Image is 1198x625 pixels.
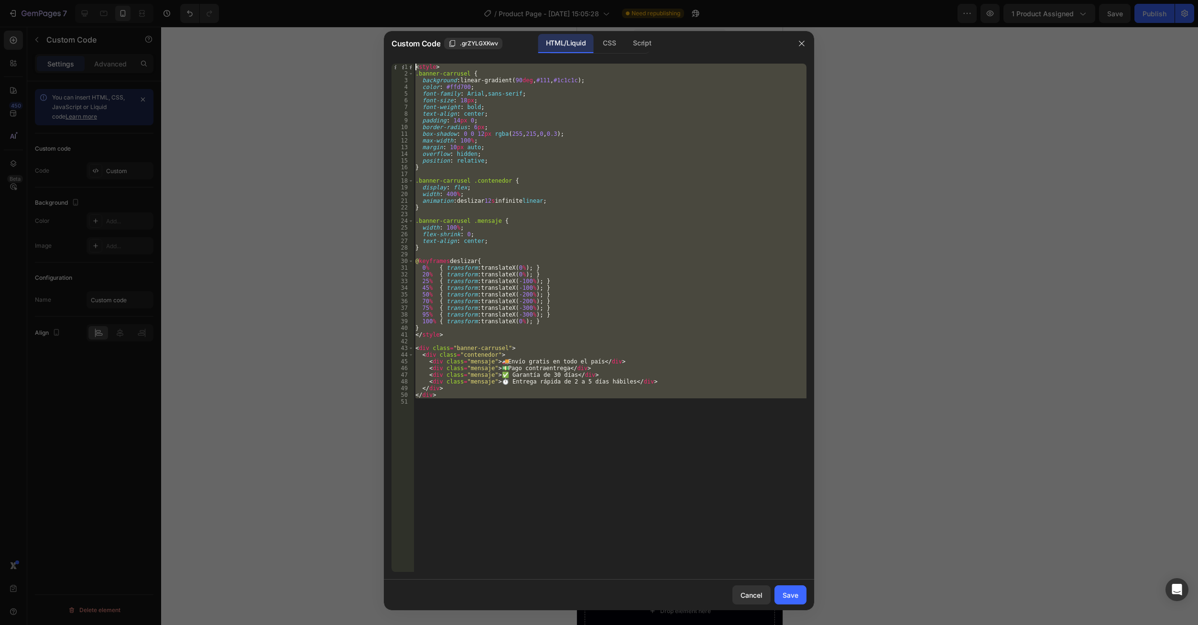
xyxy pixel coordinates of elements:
[392,298,414,305] div: 36
[392,398,414,405] div: 51
[392,137,414,144] div: 12
[12,381,53,389] div: Custom Code
[392,204,414,211] div: 22
[392,365,414,372] div: 46
[392,351,414,358] div: 44
[625,34,659,53] div: Script
[392,291,414,298] div: 35
[392,244,414,251] div: 28
[392,131,414,137] div: 11
[392,191,414,197] div: 20
[392,184,414,191] div: 19
[392,392,414,398] div: 50
[538,34,593,53] div: HTML/Liquid
[783,590,798,600] div: Save
[392,251,414,258] div: 29
[392,231,414,238] div: 26
[392,385,414,392] div: 49
[392,64,414,70] div: 1
[392,144,414,151] div: 13
[392,164,414,171] div: 16
[392,378,414,385] div: 48
[392,331,414,338] div: 41
[392,238,414,244] div: 27
[392,278,414,285] div: 33
[392,171,414,177] div: 17
[392,70,414,77] div: 2
[732,585,771,604] button: Cancel
[392,264,414,271] div: 31
[392,38,440,49] span: Custom Code
[392,372,414,378] div: 47
[595,34,623,53] div: CSS
[392,358,414,365] div: 45
[392,258,414,264] div: 30
[392,338,414,345] div: 42
[1165,578,1188,601] div: Open Intercom Messenger
[392,151,414,157] div: 14
[392,305,414,311] div: 37
[392,285,414,291] div: 34
[392,224,414,231] div: 25
[61,5,136,14] span: iPhone 15 Pro Max ( 430 px)
[392,318,414,325] div: 39
[444,38,502,49] button: .grZYLGXKwv
[392,311,414,318] div: 38
[460,39,498,48] span: .grZYLGXKwv
[392,218,414,224] div: 24
[392,197,414,204] div: 21
[392,110,414,117] div: 8
[392,97,414,104] div: 6
[774,585,806,604] button: Save
[392,117,414,124] div: 9
[392,124,414,131] div: 10
[392,84,414,90] div: 4
[392,77,414,84] div: 3
[392,157,414,164] div: 15
[392,90,414,97] div: 5
[392,345,414,351] div: 43
[392,104,414,110] div: 7
[741,590,762,600] div: Cancel
[392,211,414,218] div: 23
[83,581,134,588] div: Drop element here
[392,177,414,184] div: 18
[392,271,414,278] div: 32
[392,325,414,331] div: 40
